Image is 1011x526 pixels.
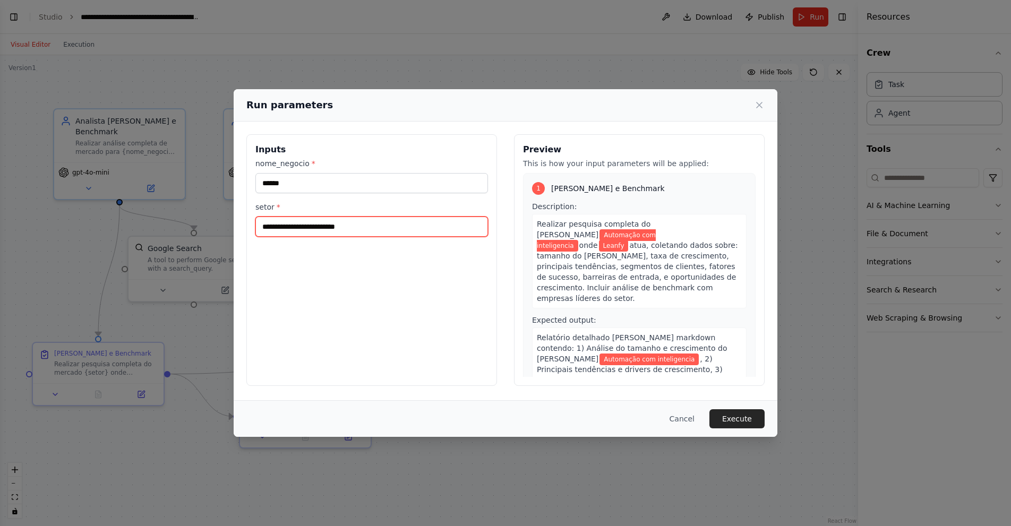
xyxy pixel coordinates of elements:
span: Expected output: [532,316,596,324]
button: Execute [709,409,765,428]
div: 1 [532,182,545,195]
h3: Preview [523,143,756,156]
label: nome_negocio [255,158,488,169]
h2: Run parameters [246,98,333,113]
span: [PERSON_NAME] e Benchmark [551,183,665,194]
button: Cancel [661,409,703,428]
span: onde [579,241,598,249]
span: Variable: nome_negocio [599,240,629,252]
span: Variable: setor [599,353,699,365]
span: Variable: setor [537,229,656,252]
label: setor [255,202,488,212]
p: This is how your input parameters will be applied: [523,158,756,169]
span: atua, coletando dados sobre: tamanho do [PERSON_NAME], taxa de crescimento, principais tendências... [537,241,738,303]
span: Realizar pesquisa completa do [PERSON_NAME] [537,220,650,239]
span: Relatório detalhado [PERSON_NAME] markdown contendo: 1) Análise do tamanho e crescimento do [PERS... [537,333,727,363]
h3: Inputs [255,143,488,156]
span: Description: [532,202,577,211]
